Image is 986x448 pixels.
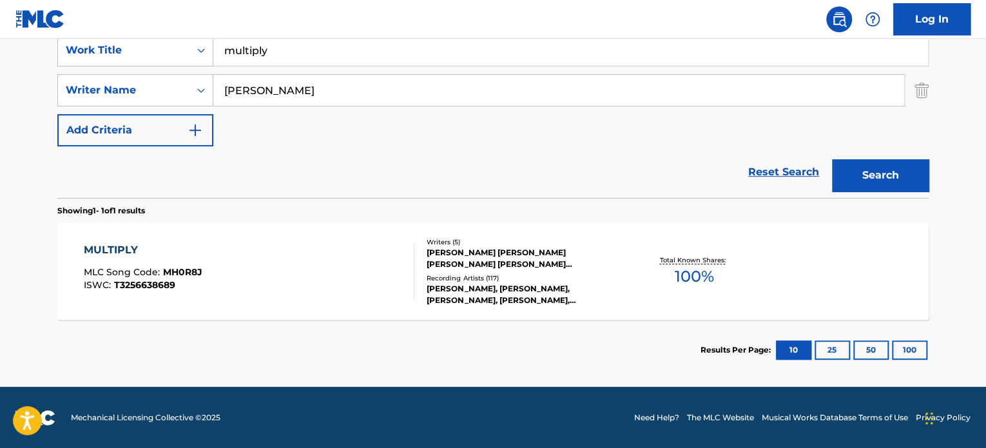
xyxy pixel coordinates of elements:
button: 25 [815,340,850,360]
img: MLC Logo [15,10,65,28]
div: Work Title [66,43,182,58]
button: Add Criteria [57,114,213,146]
div: Writers ( 5 ) [427,237,621,247]
span: MLC Song Code : [84,266,163,278]
img: 9d2ae6d4665cec9f34b9.svg [188,122,203,138]
div: Recording Artists ( 117 ) [427,273,621,283]
a: The MLC Website [687,412,754,424]
img: help [865,12,880,27]
a: Public Search [826,6,852,32]
button: 100 [892,340,927,360]
p: Results Per Page: [701,344,774,356]
img: Delete Criterion [914,74,929,106]
form: Search Form [57,34,929,198]
div: Help [860,6,885,32]
div: [PERSON_NAME] [PERSON_NAME] [PERSON_NAME] [PERSON_NAME] [PERSON_NAME], [PERSON_NAME] [PERSON_NAME] [427,247,621,270]
p: Total Known Shares: [659,255,728,265]
a: Musical Works Database Terms of Use [762,412,908,424]
img: logo [15,410,55,425]
button: 10 [776,340,811,360]
a: Need Help? [634,412,679,424]
div: Writer Name [66,83,182,98]
button: 50 [853,340,889,360]
a: Reset Search [742,158,826,186]
span: 100 % [674,265,713,288]
img: search [831,12,847,27]
button: Search [832,159,929,191]
iframe: Chat Widget [922,386,986,448]
span: T3256638689 [114,279,175,291]
a: Privacy Policy [916,412,971,424]
div: Drag [925,399,933,438]
span: MH0R8J [163,266,202,278]
div: MULTIPLY [84,242,202,258]
div: [PERSON_NAME], [PERSON_NAME], [PERSON_NAME], [PERSON_NAME], [PERSON_NAME] [427,283,621,306]
span: Mechanical Licensing Collective © 2025 [71,412,220,424]
p: Showing 1 - 1 of 1 results [57,205,145,217]
a: Log In [893,3,971,35]
span: ISWC : [84,279,114,291]
a: MULTIPLYMLC Song Code:MH0R8JISWC:T3256638689Writers (5)[PERSON_NAME] [PERSON_NAME] [PERSON_NAME] ... [57,223,929,320]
